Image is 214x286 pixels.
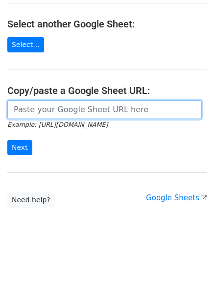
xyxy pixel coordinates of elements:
a: Google Sheets [146,193,207,202]
small: Example: [URL][DOMAIN_NAME] [7,121,108,128]
input: Next [7,140,32,155]
h4: Select another Google Sheet: [7,18,207,30]
h4: Copy/paste a Google Sheet URL: [7,85,207,96]
a: Select... [7,37,44,52]
iframe: Chat Widget [165,239,214,286]
input: Paste your Google Sheet URL here [7,100,202,119]
a: Need help? [7,192,55,208]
